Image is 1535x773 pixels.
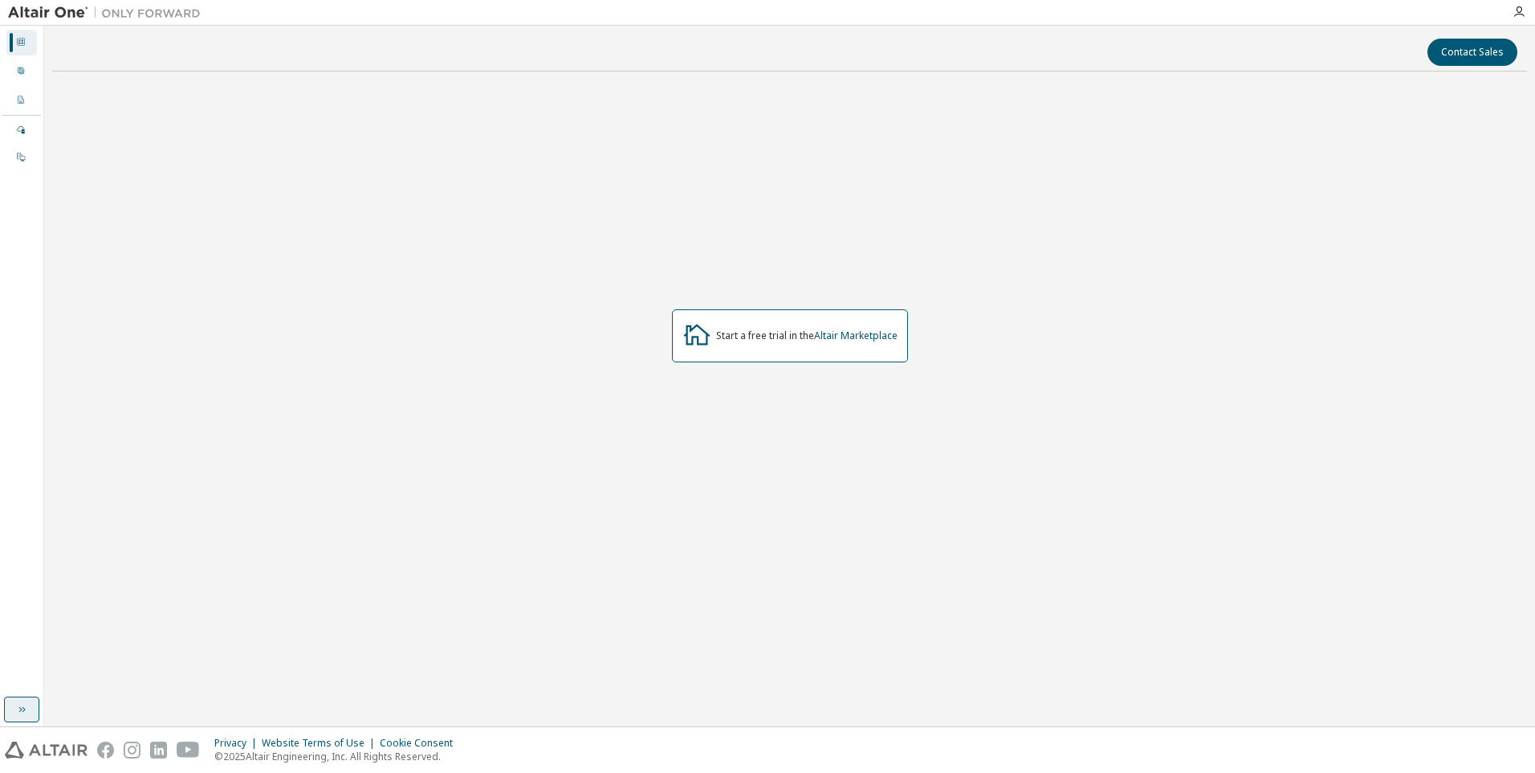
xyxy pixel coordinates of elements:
div: Dashboard [6,30,37,55]
div: On Prem [6,145,37,170]
img: instagram.svg [124,742,140,759]
div: Company Profile [6,88,37,113]
img: altair_logo.svg [5,742,88,759]
button: Contact Sales [1427,39,1517,66]
a: Altair Marketplace [814,329,898,342]
div: Start a free trial in the [716,329,898,342]
div: Managed [6,117,37,143]
img: youtube.svg [177,742,200,759]
img: linkedin.svg [150,742,167,759]
p: © 2025 Altair Engineering, Inc. All Rights Reserved. [214,750,462,763]
div: Privacy [214,737,262,750]
img: facebook.svg [97,742,114,759]
img: Altair One [8,5,209,21]
div: User Profile [6,59,37,84]
div: Website Terms of Use [262,737,380,750]
div: Cookie Consent [380,737,462,750]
